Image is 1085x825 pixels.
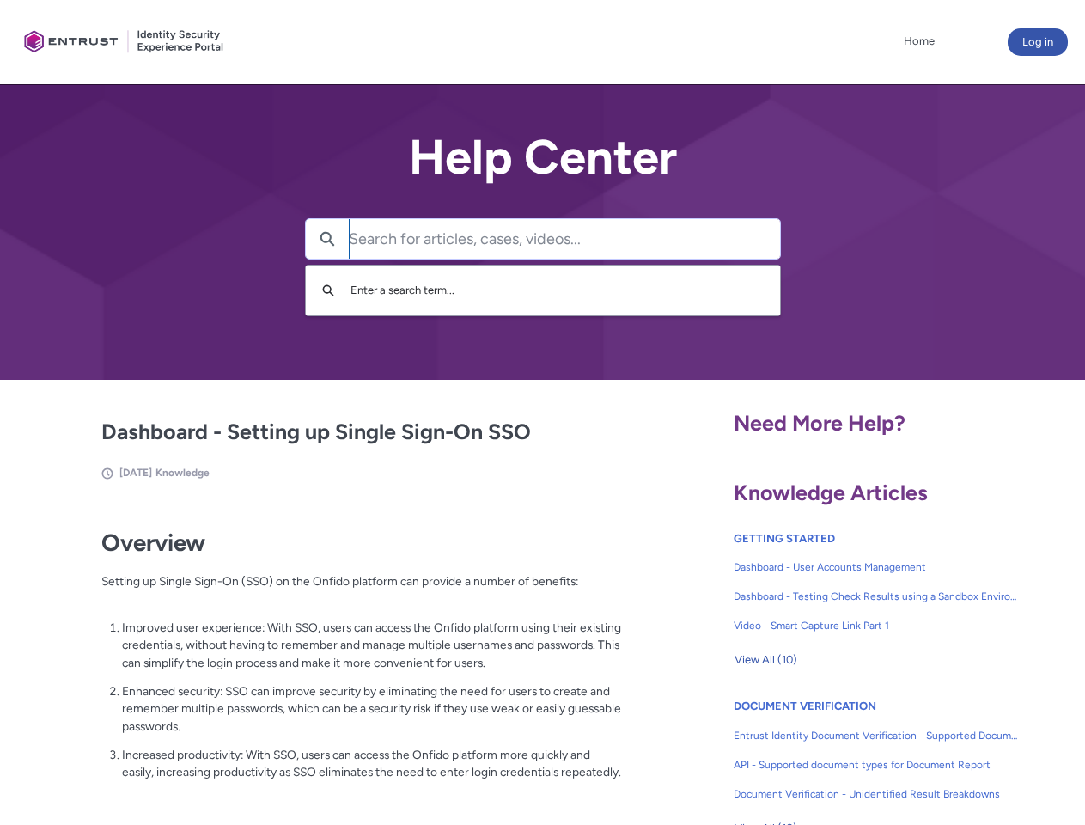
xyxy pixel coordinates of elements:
span: Knowledge Articles [734,480,928,505]
strong: Overview [101,529,205,557]
input: Search for articles, cases, videos... [349,219,780,259]
span: Need More Help? [734,410,905,436]
p: Improved user experience: With SSO, users can access the Onfido platform using their existing cre... [122,619,622,672]
a: Dashboard - Testing Check Results using a Sandbox Environment [734,582,1019,611]
span: View All (10) [735,647,797,673]
a: Home [899,28,939,54]
p: Enhanced security: SSO can improve security by eliminating the need for users to create and remem... [122,682,622,736]
a: Document Verification - Unidentified Result Breakdowns [734,779,1019,809]
span: Dashboard - User Accounts Management [734,559,1019,575]
span: [DATE] [119,467,152,479]
h2: Help Center [305,131,781,184]
button: Search [306,219,349,259]
button: Log in [1008,28,1068,56]
span: Entrust Identity Document Verification - Supported Document type and size [734,728,1019,743]
li: Knowledge [155,465,210,480]
span: API - Supported document types for Document Report [734,757,1019,773]
span: Document Verification - Unidentified Result Breakdowns [734,786,1019,802]
button: View All (10) [734,646,798,674]
a: API - Supported document types for Document Report [734,750,1019,779]
span: Video - Smart Capture Link Part 1 [734,618,1019,633]
a: GETTING STARTED [734,532,835,545]
p: Increased productivity: With SSO, users can access the Onfido platform more quickly and easily, i... [122,746,622,781]
span: Enter a search term... [350,284,454,296]
a: DOCUMENT VERIFICATION [734,700,876,712]
a: Dashboard - User Accounts Management [734,553,1019,582]
a: Entrust Identity Document Verification - Supported Document type and size [734,721,1019,750]
button: Search [314,274,342,307]
h2: Dashboard - Setting up Single Sign-On SSO [101,416,622,449]
span: Dashboard - Testing Check Results using a Sandbox Environment [734,589,1019,604]
p: Setting up Single Sign-On (SSO) on the Onfido platform can provide a number of benefits: [101,572,622,608]
a: Video - Smart Capture Link Part 1 [734,611,1019,640]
